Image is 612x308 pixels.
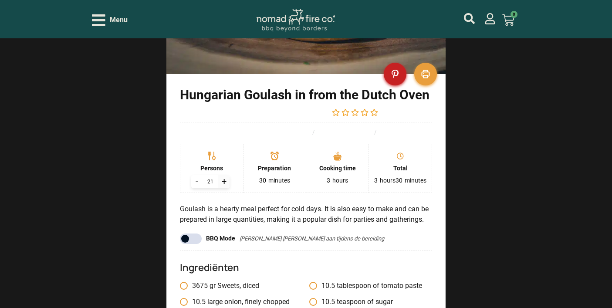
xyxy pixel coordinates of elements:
[405,129,418,135] mark: easy
[191,175,203,188] div: -
[257,9,335,32] img: Nomad Logo
[259,176,266,185] p: 30
[373,164,428,173] span: Total
[384,109,392,116] small: 0.0
[180,129,307,135] span: Course:
[207,298,290,306] span: large onion, finely chopped
[192,298,206,306] span: 10.5
[410,109,413,116] small: 0
[332,176,348,185] span: hours
[321,281,335,290] span: 10.5
[337,298,393,306] span: teaspoon of sugar
[192,281,208,290] span: 3675
[200,129,307,135] mark: BBQ Inspiration, Kamado BBQ Recipes
[240,234,384,243] p: [PERSON_NAME] [PERSON_NAME] aan tijdens de bereiding
[180,108,254,117] span: Recipe by [PERSON_NAME]
[268,176,290,185] span: minutes
[180,262,432,273] h3: Ingrediënten
[218,175,230,188] div: +
[180,87,432,103] h2: Hungarian Goulash in from the Dutch Oven
[321,298,335,306] span: 10.5
[327,176,330,185] p: 3
[484,13,496,24] a: mijn account
[511,11,517,18] span: 0
[307,129,369,135] span: Cuisine:
[110,15,128,25] span: Menu
[464,13,475,24] a: mijn account
[210,281,216,290] span: gr
[310,164,365,173] span: Cooking time
[396,176,402,185] p: 30
[417,109,430,116] small: votes
[180,204,432,225] p: Goulash is a hearty meal perfect for cold days. It is also easy to make and can be prepared in la...
[395,109,407,116] small: from
[369,129,418,135] span: Difficulty:
[339,129,369,135] mark: Hungarian
[492,9,525,31] a: 0
[374,176,378,185] p: 3
[337,281,422,290] span: tablespoon of tomato paste
[184,164,239,173] span: Persons
[247,164,302,173] span: Preparation
[217,281,259,290] span: Sweets, diced
[380,176,396,185] span: hours
[206,234,235,243] span: BBQ Mode
[405,176,426,185] span: minutes
[92,13,128,28] div: Open/Close Menu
